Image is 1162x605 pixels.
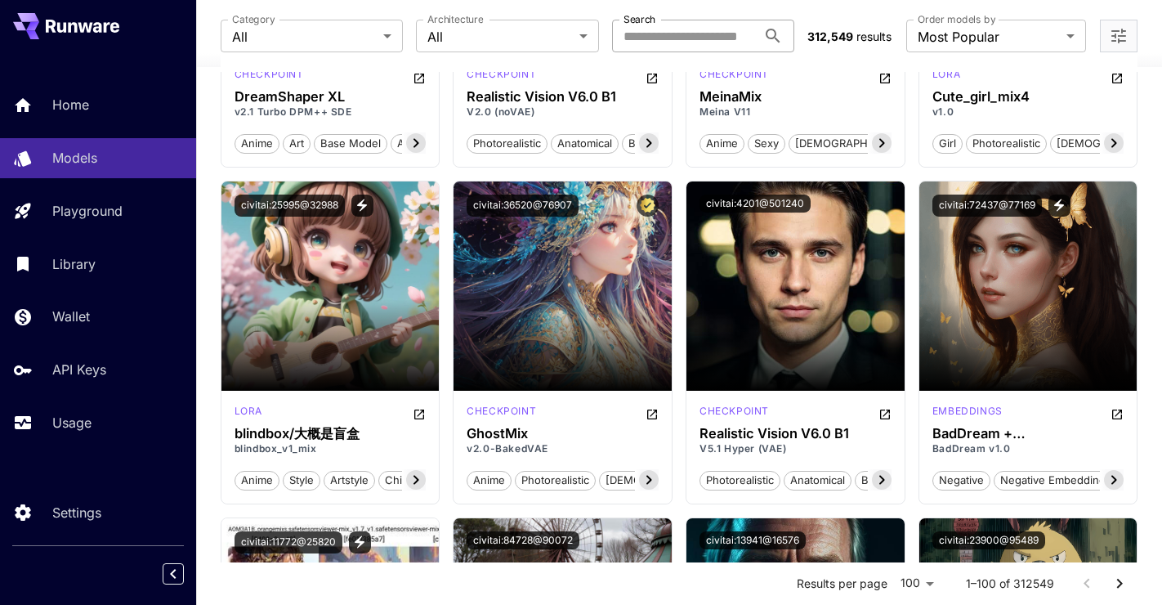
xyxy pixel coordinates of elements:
[856,29,892,43] span: results
[52,503,101,522] p: Settings
[637,195,659,217] button: Certified Model – Vetted for best performance and includes a commercial license.
[235,136,279,152] span: anime
[699,426,892,441] h3: Realistic Vision V6.0 B1
[52,360,106,379] p: API Keys
[467,441,659,456] p: v2.0-BakedVAE
[1109,26,1128,47] button: Open more filters
[349,531,371,553] button: View trigger words
[467,195,579,217] button: civitai:36520@76907
[391,136,441,152] span: artstyle
[932,105,1124,119] p: v1.0
[600,473,730,489] span: [DEMOGRAPHIC_DATA]
[391,132,442,154] button: artstyle
[856,473,927,489] span: base model
[235,195,345,217] button: civitai:25995@32988
[351,195,373,217] button: View trigger words
[283,132,311,154] button: art
[232,27,378,47] span: All
[413,404,426,423] button: Open in CivitAI
[163,563,184,585] button: Collapse sidebar
[235,105,427,119] p: v2.1 Turbo DPM++ SDE
[235,469,279,491] button: anime
[52,95,89,114] p: Home
[467,404,536,423] div: SD 1.5
[378,469,418,491] button: chibi
[918,12,995,26] label: Order models by
[1111,404,1124,423] button: Open in CivitAI
[379,473,417,489] span: chibi
[427,27,573,47] span: All
[52,254,96,274] p: Library
[284,136,310,152] span: art
[467,531,579,549] button: civitai:84728@90072
[748,132,785,154] button: sexy
[789,132,920,154] button: [DEMOGRAPHIC_DATA]
[699,67,769,87] div: SD 1.5
[413,67,426,87] button: Open in CivitAI
[467,473,511,489] span: anime
[699,105,892,119] p: Meina V11
[467,404,536,419] p: checkpoint
[467,426,659,441] div: GhostMix
[699,441,892,456] p: V5.1 Hyper (VAE)
[699,67,769,82] p: checkpoint
[932,404,1003,423] div: SD 1.5
[467,89,659,105] h3: Realistic Vision V6.0 B1
[52,201,123,221] p: Playground
[623,12,655,26] label: Search
[235,441,427,456] p: blindbox_v1_mix
[894,571,940,595] div: 100
[932,469,990,491] button: negative
[552,136,618,152] span: anatomical
[699,132,744,154] button: anime
[932,67,960,87] div: SD 1.5
[784,469,851,491] button: anatomical
[699,469,780,491] button: photorealistic
[699,404,769,419] p: checkpoint
[235,473,279,489] span: anime
[749,136,784,152] span: sexy
[467,132,547,154] button: photorealistic
[467,67,536,82] p: checkpoint
[932,426,1124,441] h3: BadDream + UnrealisticDream (Negative Embeddings)
[235,67,304,87] div: SDXL Turbo
[797,576,887,592] p: Results per page
[967,136,1046,152] span: photorealistic
[855,469,928,491] button: base model
[515,469,596,491] button: photorealistic
[932,67,960,82] p: lora
[932,132,963,154] button: girl
[235,132,279,154] button: anime
[646,67,659,87] button: Open in CivitAI
[551,132,619,154] button: anatomical
[700,473,780,489] span: photorealistic
[699,404,769,423] div: SD 1.5 Hyper
[994,473,1111,489] span: negative embedding
[467,469,512,491] button: anime
[427,12,483,26] label: Architecture
[699,531,806,549] button: civitai:13941@16576
[932,89,1124,105] h3: Cute_girl_mix4
[933,136,962,152] span: girl
[315,136,387,152] span: base model
[52,307,90,326] p: Wallet
[1048,195,1070,217] button: View trigger words
[467,136,547,152] span: photorealistic
[966,132,1047,154] button: photorealistic
[699,195,811,213] button: civitai:4201@501240
[700,136,744,152] span: anime
[324,473,374,489] span: artstyle
[52,413,92,432] p: Usage
[699,89,892,105] h3: MeinaMix
[918,27,1060,47] span: Most Popular
[235,89,427,105] h3: DreamShaper XL
[235,404,262,423] div: SD 1.5
[878,404,892,423] button: Open in CivitAI
[467,105,659,119] p: V2.0 (noVAE)
[932,531,1045,549] button: civitai:23900@95489
[789,136,919,152] span: [DEMOGRAPHIC_DATA]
